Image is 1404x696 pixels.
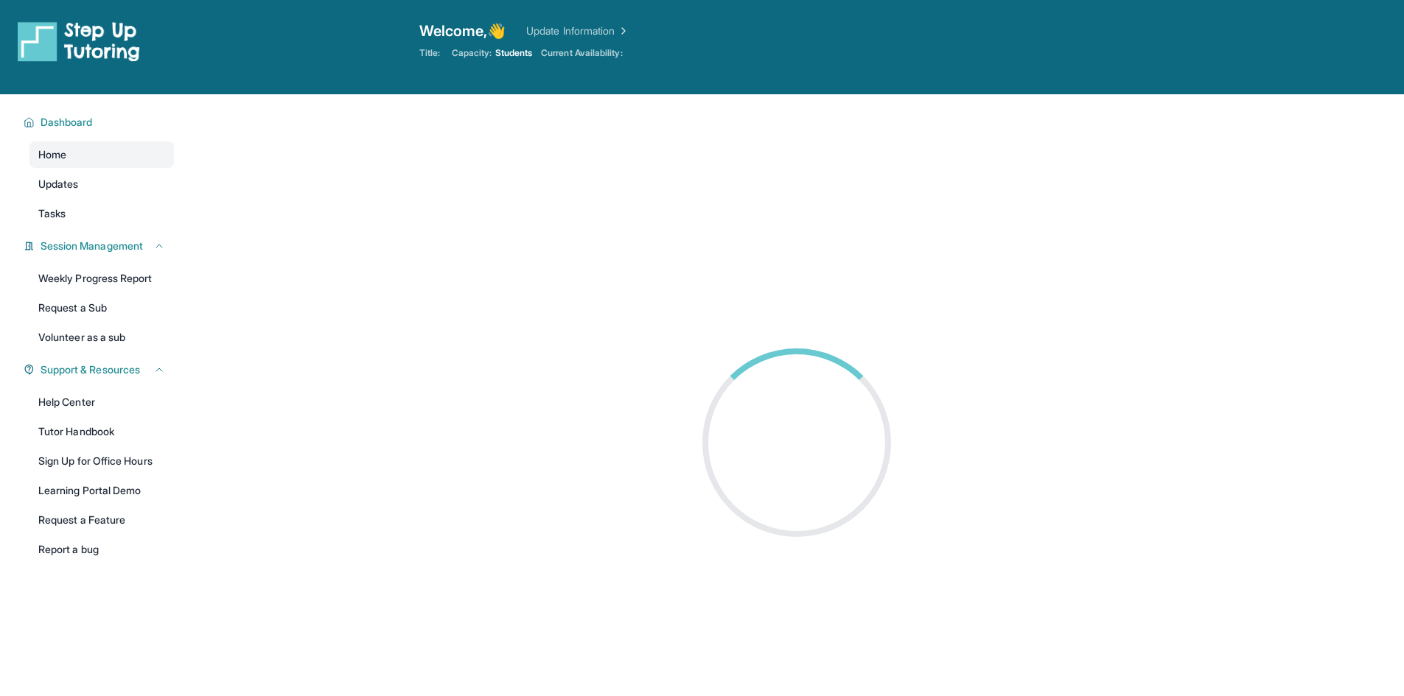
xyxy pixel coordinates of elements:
[38,206,66,221] span: Tasks
[29,389,174,415] a: Help Center
[452,47,492,59] span: Capacity:
[29,141,174,168] a: Home
[541,47,622,59] span: Current Availability:
[35,239,165,253] button: Session Management
[35,115,165,130] button: Dashboard
[526,24,629,38] a: Update Information
[495,47,533,59] span: Students
[29,477,174,504] a: Learning Portal Demo
[41,115,93,130] span: Dashboard
[29,536,174,563] a: Report a bug
[29,448,174,474] a: Sign Up for Office Hours
[29,200,174,227] a: Tasks
[29,171,174,197] a: Updates
[29,265,174,292] a: Weekly Progress Report
[18,21,140,62] img: logo
[29,324,174,351] a: Volunteer as a sub
[29,418,174,445] a: Tutor Handbook
[615,24,629,38] img: Chevron Right
[41,362,140,377] span: Support & Resources
[38,177,79,191] span: Updates
[38,147,66,162] span: Home
[41,239,143,253] span: Session Management
[29,295,174,321] a: Request a Sub
[29,507,174,533] a: Request a Feature
[419,21,506,41] span: Welcome, 👋
[419,47,440,59] span: Title:
[35,362,165,377] button: Support & Resources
